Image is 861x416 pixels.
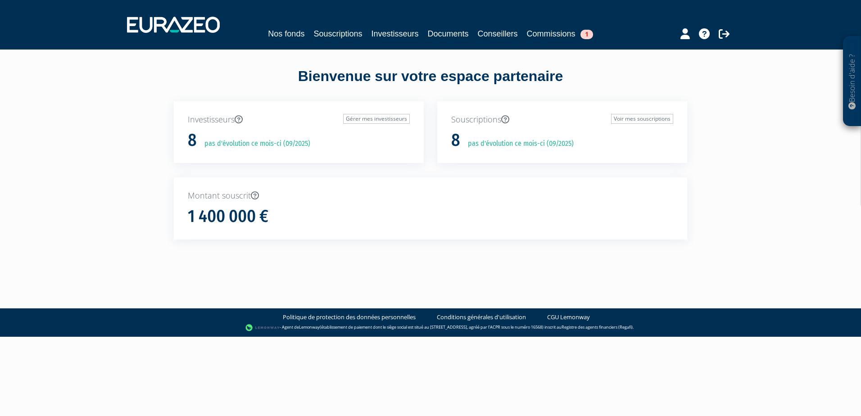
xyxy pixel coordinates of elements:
[547,313,590,321] a: CGU Lemonway
[245,323,280,332] img: logo-lemonway.png
[478,27,518,40] a: Conseillers
[437,313,526,321] a: Conditions générales d'utilisation
[167,66,694,101] div: Bienvenue sur votre espace partenaire
[299,324,320,330] a: Lemonway
[451,131,460,150] h1: 8
[462,139,574,149] p: pas d'évolution ce mois-ci (09/2025)
[611,114,673,124] a: Voir mes souscriptions
[188,190,673,202] p: Montant souscrit
[283,313,416,321] a: Politique de protection des données personnelles
[188,207,268,226] h1: 1 400 000 €
[188,131,197,150] h1: 8
[371,27,418,40] a: Investisseurs
[562,324,633,330] a: Registre des agents financiers (Regafi)
[127,17,220,33] img: 1732889491-logotype_eurazeo_blanc_rvb.png
[198,139,310,149] p: pas d'évolution ce mois-ci (09/2025)
[188,114,410,126] p: Investisseurs
[580,30,593,39] span: 1
[527,27,593,40] a: Commissions1
[9,323,852,332] div: - Agent de (établissement de paiement dont le siège social est situé au [STREET_ADDRESS], agréé p...
[313,27,362,40] a: Souscriptions
[451,114,673,126] p: Souscriptions
[847,41,857,122] p: Besoin d'aide ?
[268,27,304,40] a: Nos fonds
[343,114,410,124] a: Gérer mes investisseurs
[428,27,469,40] a: Documents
